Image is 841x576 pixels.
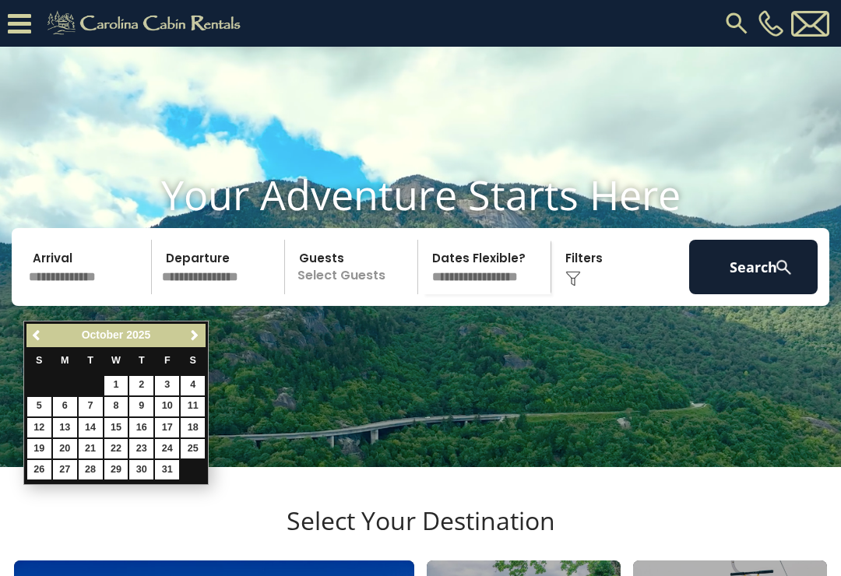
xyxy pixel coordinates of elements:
[190,355,196,366] span: Saturday
[181,418,205,437] a: 18
[164,355,171,366] span: Friday
[181,439,205,458] a: 25
[79,418,103,437] a: 14
[129,397,153,416] a: 9
[155,397,179,416] a: 10
[139,355,145,366] span: Thursday
[290,240,417,294] p: Select Guests
[87,355,93,366] span: Tuesday
[155,376,179,395] a: 3
[39,8,254,39] img: Khaki-logo.png
[129,418,153,437] a: 16
[104,439,128,458] a: 22
[27,439,51,458] a: 19
[82,328,124,341] span: October
[28,326,48,346] a: Previous
[27,397,51,416] a: 5
[155,460,179,479] a: 31
[104,376,128,395] a: 1
[36,355,42,366] span: Sunday
[774,258,793,277] img: search-regular-white.png
[104,418,128,437] a: 15
[155,439,179,458] a: 24
[129,439,153,458] a: 23
[53,397,77,416] a: 6
[31,329,44,342] span: Previous
[155,418,179,437] a: 17
[181,397,205,416] a: 11
[689,240,818,294] button: Search
[126,328,150,341] span: 2025
[129,460,153,479] a: 30
[53,460,77,479] a: 27
[61,355,69,366] span: Monday
[79,460,103,479] a: 28
[111,355,121,366] span: Wednesday
[185,326,204,346] a: Next
[27,460,51,479] a: 26
[188,329,201,342] span: Next
[12,506,829,560] h3: Select Your Destination
[79,439,103,458] a: 21
[104,397,128,416] a: 8
[79,397,103,416] a: 7
[53,439,77,458] a: 20
[181,376,205,395] a: 4
[565,271,581,286] img: filter--v1.png
[755,10,787,37] a: [PHONE_NUMBER]
[53,418,77,437] a: 13
[12,170,829,219] h1: Your Adventure Starts Here
[129,376,153,395] a: 2
[104,460,128,479] a: 29
[27,418,51,437] a: 12
[723,9,751,37] img: search-regular.svg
